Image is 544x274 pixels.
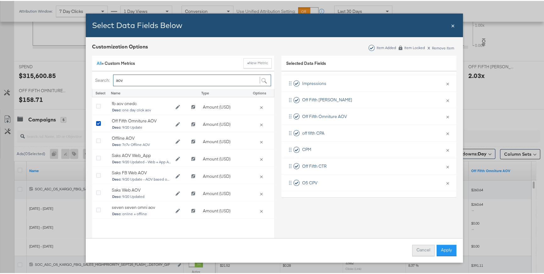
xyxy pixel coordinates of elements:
[302,129,324,135] span: off fifth CPA
[187,171,199,180] button: Clone Saks FB Web AOV
[187,136,199,146] button: Clone Offline AOV
[105,59,135,65] span: Custom Metrics
[112,159,121,164] strong: Desc:
[171,119,184,128] button: Edit Off Fifth Omniture AOV
[302,179,318,185] span: O5 CPV
[198,88,245,97] div: Type
[443,76,452,89] button: ×
[451,20,455,29] div: Close
[200,204,247,216] div: Amount (USD)
[86,13,463,261] div: Bulk Add Locations Modal
[243,57,272,67] button: New Metric
[112,107,171,112] span: one day click aov
[200,152,247,164] div: Amount (USD)
[112,176,121,181] strong: Desc:
[171,154,184,163] button: Edit Saks AOV Web_App
[443,159,452,172] button: ×
[302,113,347,119] span: Off Fifth Omniture AOV
[112,107,121,112] strong: Desc:
[286,59,326,68] span: Selected Data Fields
[92,42,148,49] div: Customization Options
[112,134,171,140] div: Offline AOV
[97,59,105,65] span: »
[112,176,171,181] span: 9/20 Update - AOV based on FB Web 10 rev and FB 10 purch
[187,102,199,111] button: Clone fb aov onedc
[171,205,184,215] button: Edit seven seven omni aov
[112,211,171,215] span: online + offline
[112,169,171,175] div: Saks FB Web AOV
[113,74,271,85] input: Search by name...
[427,44,454,49] div: Remove Item
[108,88,186,97] div: Name
[97,59,101,65] a: All
[376,45,396,49] div: Item Added
[437,244,456,255] button: Apply
[112,194,171,198] span: 9/20 Updated
[257,138,266,143] button: Delete Offline AOV
[112,204,171,210] div: seven seven omni aov
[257,103,266,109] button: Delete fb aov onedc
[257,207,266,213] button: Delete seven seven omni aov
[112,186,171,192] div: Saks Web AOV
[187,154,199,163] button: Clone Saks AOV Web_App
[443,109,452,122] button: ×
[187,205,199,215] button: Clone seven seven omni aov
[112,152,171,158] div: Saks AOV Web_App
[302,96,352,102] span: Off Fifth [PERSON_NAME]
[443,142,452,155] button: ×
[187,119,199,128] button: Clone Off Fifth Omniture AOV
[247,59,249,64] strong: +
[112,100,171,106] div: fb aov onedc
[404,45,425,49] div: Item Locked
[171,188,184,198] button: Edit Saks Web AOV
[443,92,452,106] button: ×
[302,146,311,152] span: CPM
[443,175,452,188] button: ×
[200,117,247,130] div: Amount (USD)
[112,159,171,164] span: 9/20 Updated - Web + App AOV
[200,100,247,112] div: Amount (USD)
[257,172,266,178] button: Delete Saks FB Web AOV
[200,187,247,199] div: Amount (USD)
[112,117,171,123] div: Off Fifth Omniture AOV
[171,102,184,111] button: Edit fb aov onedc
[443,126,452,139] button: ×
[112,142,121,146] strong: Desc:
[200,169,247,182] div: Amount (USD)
[427,43,430,50] span: x
[95,76,110,82] label: Search:
[200,135,247,147] div: Amount (USD)
[257,120,266,126] button: Delete Off Fifth Omniture AOV
[248,90,271,95] div: Options
[112,125,171,129] span: 9/20 Update
[302,162,327,168] span: Off Fifth CTR
[187,188,199,198] button: Clone Saks Web AOV
[112,124,121,129] strong: Desc:
[451,20,455,28] span: ×
[257,190,266,195] button: Delete Saks Web AOV
[257,155,266,161] button: Delete Saks AOV Web_App
[112,142,171,146] span: 7c7v Offline AOV
[412,244,435,255] button: Cancel
[171,171,184,180] button: Edit Saks FB Web AOV
[112,193,121,198] strong: Desc:
[112,211,121,215] strong: Desc:
[171,136,184,146] button: Edit Offline AOV
[92,20,182,29] span: Select Data Fields Below
[92,88,108,97] div: Select
[302,80,326,86] span: Impressions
